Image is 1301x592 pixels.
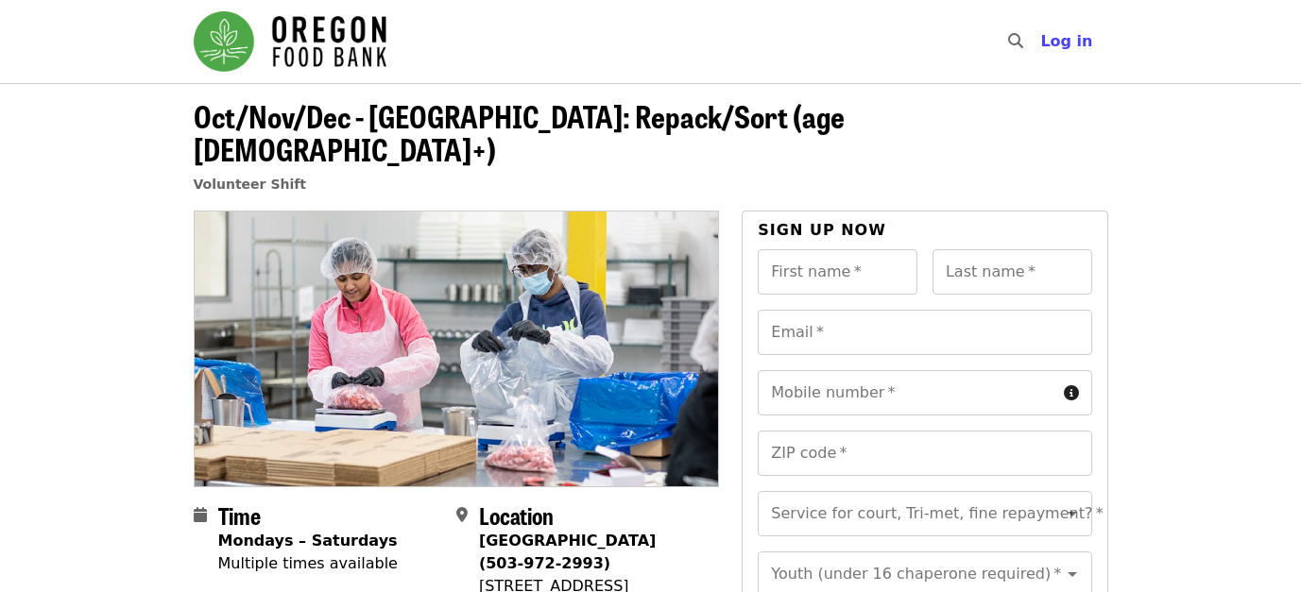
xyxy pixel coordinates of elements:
[933,249,1092,295] input: Last name
[456,506,468,524] i: map-marker-alt icon
[195,211,719,485] img: Oct/Nov/Dec - Beaverton: Repack/Sort (age 10+) organized by Oregon Food Bank
[1008,32,1023,50] i: search icon
[1059,500,1086,527] button: Open
[758,310,1091,355] input: Email
[758,221,886,239] span: Sign up now
[1025,23,1107,60] button: Log in
[194,506,207,524] i: calendar icon
[479,499,554,532] span: Location
[758,431,1091,476] input: ZIP code
[1059,561,1086,587] button: Open
[479,532,656,572] strong: [GEOGRAPHIC_DATA] (503-972-2993)
[218,552,398,575] div: Multiple times available
[1064,384,1079,402] i: circle-info icon
[758,370,1055,415] input: Mobile number
[1040,32,1092,50] span: Log in
[194,93,845,171] span: Oct/Nov/Dec - [GEOGRAPHIC_DATA]: Repack/Sort (age [DEMOGRAPHIC_DATA]+)
[1035,19,1050,64] input: Search
[218,499,261,532] span: Time
[194,11,386,72] img: Oregon Food Bank - Home
[194,177,307,192] a: Volunteer Shift
[758,249,917,295] input: First name
[218,532,398,550] strong: Mondays – Saturdays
